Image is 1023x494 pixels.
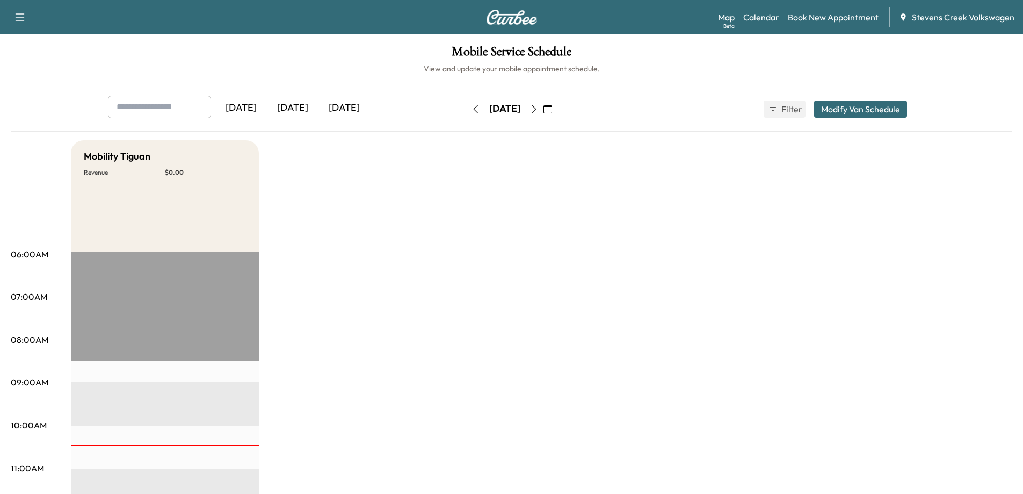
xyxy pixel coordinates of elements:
a: Calendar [743,11,779,24]
p: 10:00AM [11,419,47,432]
p: 07:00AM [11,290,47,303]
p: 08:00AM [11,333,48,346]
h6: View and update your mobile appointment schedule. [11,63,1012,74]
button: Modify Van Schedule [814,101,907,118]
button: Filter [764,101,806,118]
div: [DATE] [215,96,267,120]
div: [DATE] [318,96,370,120]
div: Beta [723,22,735,30]
h5: Mobility Tiguan [84,149,150,164]
span: Stevens Creek Volkswagen [912,11,1014,24]
p: $ 0.00 [165,168,246,177]
p: Revenue [84,168,165,177]
p: 09:00AM [11,376,48,389]
img: Curbee Logo [486,10,538,25]
div: [DATE] [489,102,520,116]
a: MapBeta [718,11,735,24]
a: Book New Appointment [788,11,879,24]
p: 11:00AM [11,462,44,475]
div: [DATE] [267,96,318,120]
h1: Mobile Service Schedule [11,45,1012,63]
p: 06:00AM [11,248,48,261]
span: Filter [781,103,801,116]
